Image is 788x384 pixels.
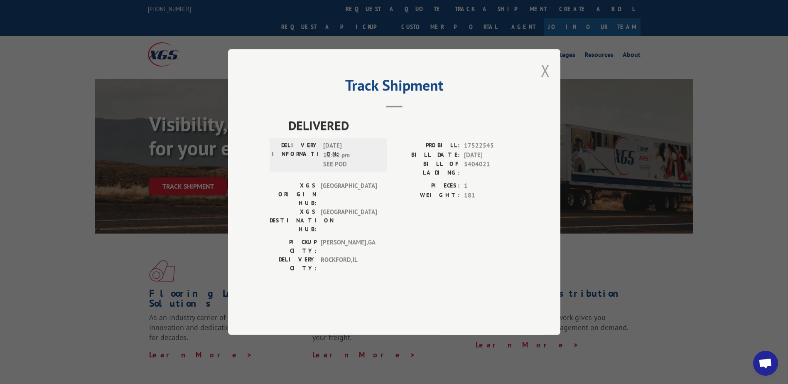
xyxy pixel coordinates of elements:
span: [PERSON_NAME] , GA [321,238,377,255]
h2: Track Shipment [270,79,519,95]
label: BILL DATE: [394,150,460,160]
span: [DATE] 12:20 pm SEE POD [323,141,379,169]
label: XGS ORIGIN HUB: [270,181,317,207]
span: [DATE] [464,150,519,160]
span: ROCKFORD , IL [321,255,377,273]
span: [GEOGRAPHIC_DATA] [321,181,377,207]
span: 181 [464,191,519,200]
label: DELIVERY INFORMATION: [272,141,319,169]
label: DELIVERY CITY: [270,255,317,273]
span: 5404021 [464,160,519,177]
span: DELIVERED [288,116,519,135]
span: 1 [464,181,519,191]
label: WEIGHT: [394,191,460,200]
label: PICKUP CITY: [270,238,317,255]
label: XGS DESTINATION HUB: [270,207,317,234]
button: Close modal [541,59,550,81]
div: Open chat [753,351,778,376]
span: 17522545 [464,141,519,150]
label: PROBILL: [394,141,460,150]
label: BILL OF LADING: [394,160,460,177]
span: [GEOGRAPHIC_DATA] [321,207,377,234]
label: PIECES: [394,181,460,191]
